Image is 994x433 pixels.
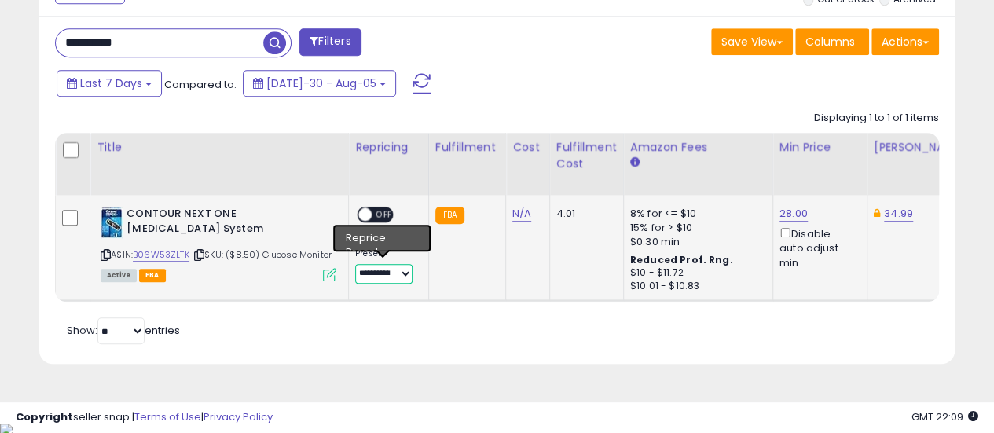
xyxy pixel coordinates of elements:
[435,139,499,156] div: Fulfillment
[299,28,361,56] button: Filters
[630,235,761,249] div: $0.30 min
[355,231,416,245] div: Amazon AI *
[630,280,761,293] div: $10.01 - $10.83
[512,206,531,222] a: N/A
[871,28,939,55] button: Actions
[355,248,416,284] div: Preset:
[101,269,137,282] span: All listings currently available for purchase on Amazon
[795,28,869,55] button: Columns
[779,206,808,222] a: 28.00
[355,139,422,156] div: Repricing
[556,207,611,221] div: 4.01
[134,409,201,424] a: Terms of Use
[101,207,123,238] img: 41pNSdPxumL._SL40_.jpg
[512,139,543,156] div: Cost
[911,409,978,424] span: 2025-08-13 22:09 GMT
[139,269,166,282] span: FBA
[630,207,761,221] div: 8% for <= $10
[97,139,342,156] div: Title
[67,323,180,338] span: Show: entries
[630,266,761,280] div: $10 - $11.72
[266,75,376,91] span: [DATE]-30 - Aug-05
[630,253,733,266] b: Reduced Prof. Rng.
[711,28,793,55] button: Save View
[16,409,73,424] strong: Copyright
[556,139,617,172] div: Fulfillment Cost
[814,111,939,126] div: Displaying 1 to 1 of 1 items
[779,225,855,270] div: Disable auto adjust min
[80,75,142,91] span: Last 7 Days
[57,70,162,97] button: Last 7 Days
[805,34,855,50] span: Columns
[133,248,189,262] a: B06W53ZLTK
[630,139,766,156] div: Amazon Fees
[16,410,273,425] div: seller snap | |
[243,70,396,97] button: [DATE]-30 - Aug-05
[192,248,332,261] span: | SKU: ($8.50) Glucose Monitor
[372,208,397,222] span: OFF
[884,206,913,222] a: 34.99
[435,207,464,224] small: FBA
[127,207,317,240] b: CONTOUR NEXT ONE [MEDICAL_DATA] System
[874,139,967,156] div: [PERSON_NAME]
[630,156,640,170] small: Amazon Fees.
[164,77,237,92] span: Compared to:
[779,139,860,156] div: Min Price
[101,207,336,280] div: ASIN:
[204,409,273,424] a: Privacy Policy
[630,221,761,235] div: 15% for > $10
